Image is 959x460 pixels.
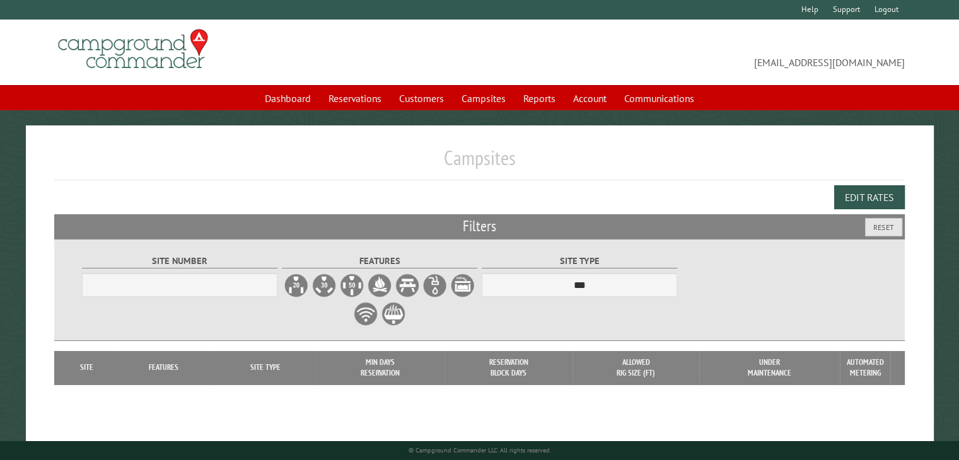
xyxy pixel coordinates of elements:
[317,351,445,384] th: Min Days Reservation
[54,146,905,180] h1: Campsites
[572,351,699,384] th: Allowed Rig Size (ft)
[840,351,890,384] th: Automated metering
[865,218,902,236] button: Reset
[367,273,392,298] label: Firepit
[214,351,316,384] th: Site Type
[454,86,513,110] a: Campsites
[113,351,214,384] th: Features
[61,351,113,384] th: Site
[834,185,905,209] button: Edit Rates
[284,273,309,298] label: 20A Electrical Hookup
[282,254,478,268] label: Features
[82,254,278,268] label: Site Number
[450,273,475,298] label: Sewer Hookup
[409,446,551,454] small: © Campground Commander LLC. All rights reserved.
[392,86,451,110] a: Customers
[699,351,840,384] th: Under Maintenance
[516,86,563,110] a: Reports
[353,301,378,326] label: WiFi Service
[257,86,318,110] a: Dashboard
[381,301,406,326] label: Grill
[480,35,905,70] span: [EMAIL_ADDRESS][DOMAIN_NAME]
[54,25,212,74] img: Campground Commander
[54,214,905,238] h2: Filters
[566,86,614,110] a: Account
[422,273,448,298] label: Water Hookup
[321,86,389,110] a: Reservations
[482,254,678,268] label: Site Type
[311,273,337,298] label: 30A Electrical Hookup
[445,351,572,384] th: Reservation Block Days
[395,273,420,298] label: Picnic Table
[617,86,702,110] a: Communications
[339,273,364,298] label: 50A Electrical Hookup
